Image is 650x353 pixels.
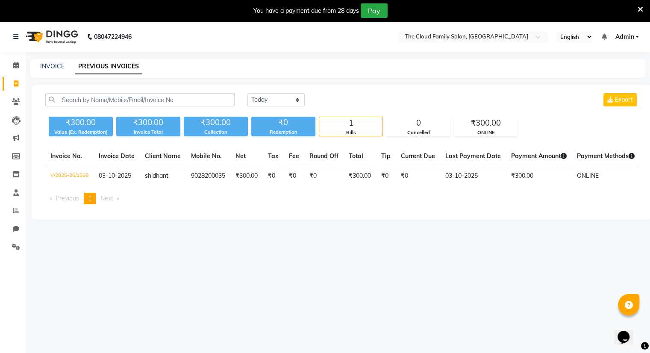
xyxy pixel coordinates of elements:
nav: Pagination [45,193,638,204]
span: Mobile No. [191,152,222,160]
td: ₹300.00 [230,166,263,186]
div: 1 [319,117,382,129]
td: ₹300.00 [506,166,572,186]
img: logo [22,25,80,49]
div: Redemption [251,129,315,136]
span: 1 [88,194,91,202]
div: Bills [319,129,382,136]
div: Invoice Total [116,129,180,136]
div: ₹0 [251,117,315,129]
div: ₹300.00 [454,117,518,129]
span: Net [235,152,246,160]
span: Payment Amount [511,152,567,160]
span: Tip [381,152,391,160]
div: You have a payment due from 28 days [253,6,359,15]
span: Invoice Date [99,152,135,160]
div: ₹300.00 [49,117,113,129]
button: Export [603,93,637,106]
div: Value (Ex. Redemption) [49,129,113,136]
td: 9028200035 [186,166,230,186]
td: ₹0 [284,166,304,186]
div: ₹300.00 [184,117,248,129]
iframe: chat widget [614,319,641,344]
span: Admin [615,32,634,41]
span: Last Payment Date [445,152,501,160]
span: Tax [268,152,279,160]
td: 03-10-2025 [440,166,506,186]
span: Payment Methods [577,152,635,160]
td: ₹0 [304,166,344,186]
b: 08047224946 [94,25,132,49]
button: Pay [361,3,388,18]
div: 0 [387,117,450,129]
div: ₹300.00 [116,117,180,129]
span: shidhant [145,172,168,179]
span: Previous [56,194,79,202]
td: ₹0 [263,166,284,186]
span: Total [349,152,363,160]
div: ONLINE [454,129,518,136]
div: Collection [184,129,248,136]
td: ₹0 [376,166,396,186]
div: Cancelled [387,129,450,136]
span: Invoice No. [50,152,82,160]
td: V/2025-26/1555 [45,166,94,186]
a: PREVIOUS INVOICES [75,59,142,74]
a: INVOICE [40,62,65,70]
span: 03-10-2025 [99,172,131,179]
span: Current Due [401,152,435,160]
span: Next [100,194,113,202]
span: Fee [289,152,299,160]
span: Export [615,96,633,103]
span: Client Name [145,152,181,160]
input: Search by Name/Mobile/Email/Invoice No [45,93,235,106]
span: Round Off [309,152,338,160]
span: ONLINE [577,172,599,179]
td: ₹0 [396,166,440,186]
td: ₹300.00 [344,166,376,186]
